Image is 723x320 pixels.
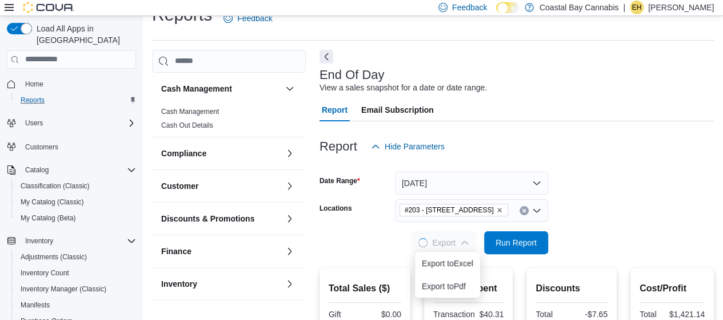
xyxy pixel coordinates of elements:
span: Adjustments (Classic) [21,252,87,262]
span: Cash Out Details [161,121,213,130]
span: Inventory Count [16,266,136,280]
span: Cash Management [161,107,219,116]
button: Catalog [21,163,53,177]
button: Inventory Count [11,265,141,281]
div: $1,421.14 [669,310,705,319]
div: $40.31 [480,310,504,319]
span: #203 - [STREET_ADDRESS] [405,204,494,216]
a: My Catalog (Classic) [16,195,89,209]
span: Inventory [25,236,53,246]
button: Compliance [161,148,281,159]
a: Manifests [16,298,54,312]
span: Reports [21,96,45,105]
span: Inventory Count [21,268,69,278]
button: Next [319,50,333,64]
span: Export [418,231,469,254]
span: Users [21,116,136,130]
label: Date Range [319,176,360,185]
span: Users [25,118,43,128]
button: Finance [283,244,297,258]
button: Customer [161,180,281,192]
span: Load All Apps in [GEOGRAPHIC_DATA] [32,23,136,46]
span: Classification (Classic) [21,181,90,191]
span: Feedback [452,2,487,13]
span: Report [322,98,347,121]
a: Cash Management [161,108,219,116]
button: Catalog [2,162,141,178]
span: Export to Excel [422,259,473,268]
h3: End Of Day [319,68,385,82]
span: Home [25,80,43,89]
button: Reports [11,92,141,108]
span: Inventory Manager (Classic) [16,282,136,296]
span: Adjustments (Classic) [16,250,136,264]
span: Loading [417,236,430,250]
span: #203 - 442 Marine Dr. [400,204,508,216]
span: Customers [25,143,58,152]
h3: Customer [161,180,198,192]
span: Export to Pdf [422,282,473,291]
span: Home [21,77,136,91]
span: Run Report [496,237,537,248]
a: Inventory Manager (Classic) [16,282,111,296]
span: Email Subscription [361,98,434,121]
button: Export toPdf [415,275,480,298]
span: Customers [21,139,136,153]
div: Emily Hendriks [630,1,644,14]
button: Users [2,115,141,131]
button: Cash Management [283,82,297,96]
span: My Catalog (Classic) [21,197,84,207]
span: Feedback [237,13,272,24]
img: Cova [23,2,74,13]
button: LoadingExport [412,231,476,254]
button: Adjustments (Classic) [11,249,141,265]
button: Finance [161,246,281,257]
h3: Discounts & Promotions [161,213,254,224]
a: Adjustments (Classic) [16,250,91,264]
a: Home [21,77,48,91]
button: Inventory [161,278,281,290]
a: Customers [21,140,63,154]
a: My Catalog (Beta) [16,211,81,225]
div: -$7.65 [574,310,608,319]
span: My Catalog (Classic) [16,195,136,209]
button: Open list of options [532,206,541,215]
button: Inventory Manager (Classic) [11,281,141,297]
span: Dark Mode [496,13,497,14]
h3: Compliance [161,148,206,159]
button: Discounts & Promotions [283,212,297,226]
button: Cash Management [161,83,281,94]
h3: Finance [161,246,191,257]
button: Users [21,116,47,130]
p: | [623,1,625,14]
button: Discounts & Promotions [161,213,281,224]
button: My Catalog (Classic) [11,194,141,210]
h2: Cost/Profit [640,282,705,295]
a: Reports [16,93,49,107]
h3: Cash Management [161,83,232,94]
span: My Catalog (Beta) [21,214,76,223]
span: Classification (Classic) [16,179,136,193]
span: Manifests [21,301,50,310]
span: Catalog [25,165,49,175]
button: Inventory [283,277,297,291]
button: Home [2,76,141,92]
button: Run Report [484,231,548,254]
span: Inventory Manager (Classic) [21,285,106,294]
button: Export toExcel [415,252,480,275]
input: Dark Mode [496,2,518,14]
a: Cash Out Details [161,121,213,129]
button: Remove #203 - 442 Marine Dr. from selection in this group [496,207,503,214]
span: EH [632,1,642,14]
button: Classification (Classic) [11,178,141,194]
div: View a sales snapshot for a date or date range. [319,82,487,94]
div: $0.00 [367,310,401,319]
button: Inventory [21,234,58,248]
p: [PERSON_NAME] [648,1,714,14]
button: Customer [283,179,297,193]
span: Hide Parameters [385,141,445,152]
button: [DATE] [395,172,548,195]
button: Hide Parameters [366,135,449,158]
button: Compliance [283,147,297,160]
h3: Inventory [161,278,197,290]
